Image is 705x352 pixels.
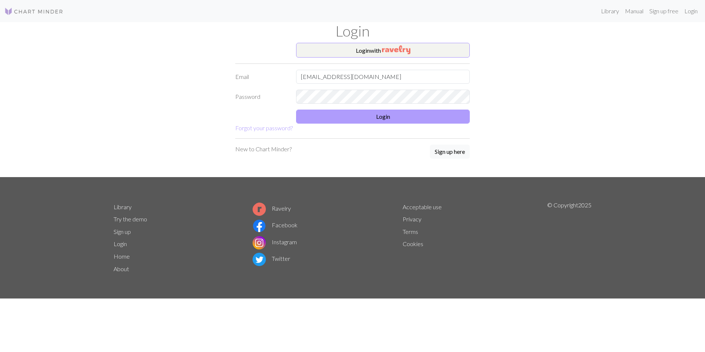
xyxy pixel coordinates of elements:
[253,238,297,245] a: Instagram
[114,215,147,222] a: Try the demo
[114,240,127,247] a: Login
[253,221,298,228] a: Facebook
[403,240,423,247] a: Cookies
[296,110,470,124] button: Login
[253,219,266,232] img: Facebook logo
[622,4,646,18] a: Manual
[646,4,681,18] a: Sign up free
[547,201,591,275] p: © Copyright 2025
[253,205,291,212] a: Ravelry
[296,43,470,58] button: Loginwith
[109,22,596,40] h1: Login
[114,203,132,210] a: Library
[681,4,701,18] a: Login
[430,145,470,159] button: Sign up here
[430,145,470,159] a: Sign up here
[114,265,129,272] a: About
[598,4,622,18] a: Library
[231,70,292,84] label: Email
[403,203,442,210] a: Acceptable use
[253,255,290,262] a: Twitter
[403,228,418,235] a: Terms
[382,45,410,54] img: Ravelry
[253,203,266,216] img: Ravelry logo
[403,215,421,222] a: Privacy
[235,124,293,131] a: Forgot your password?
[114,253,130,260] a: Home
[253,236,266,249] img: Instagram logo
[4,7,63,16] img: Logo
[235,145,292,153] p: New to Chart Minder?
[114,228,131,235] a: Sign up
[231,90,292,104] label: Password
[253,253,266,266] img: Twitter logo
